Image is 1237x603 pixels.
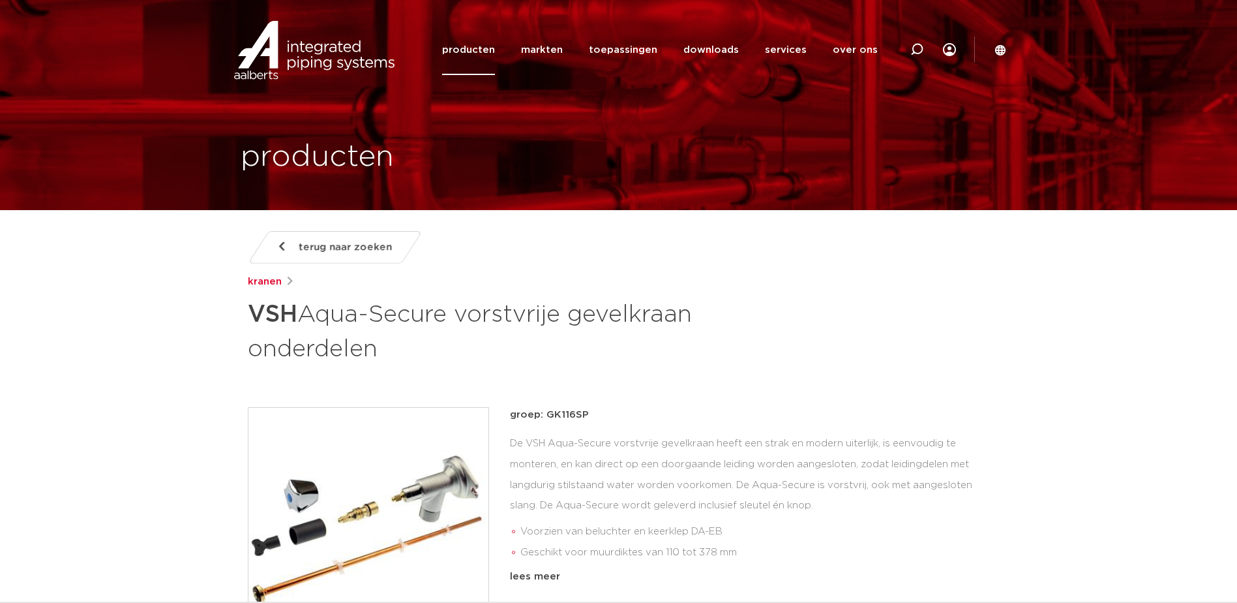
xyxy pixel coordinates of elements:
[589,25,657,75] a: toepassingen
[247,231,422,264] a: terug naar zoeken
[248,303,297,326] strong: VSH
[442,25,495,75] a: producten
[248,274,282,290] a: kranen
[442,25,878,75] nav: Menu
[299,237,392,258] span: terug naar zoeken
[510,433,990,564] div: De VSH Aqua-Secure vorstvrije gevelkraan heeft een strak en modern uiterlijk, is eenvoudig te mon...
[510,569,990,585] div: lees meer
[833,25,878,75] a: over ons
[520,521,990,542] li: Voorzien van beluchter en keerklep DA-EB
[765,25,807,75] a: services
[248,295,738,365] h1: Aqua-Secure vorstvrije gevelkraan onderdelen
[510,407,990,423] p: groep: GK116SP
[241,136,394,178] h1: producten
[520,542,990,563] li: Geschikt voor muurdiktes van 110 tot 378 mm
[683,25,739,75] a: downloads
[521,25,563,75] a: markten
